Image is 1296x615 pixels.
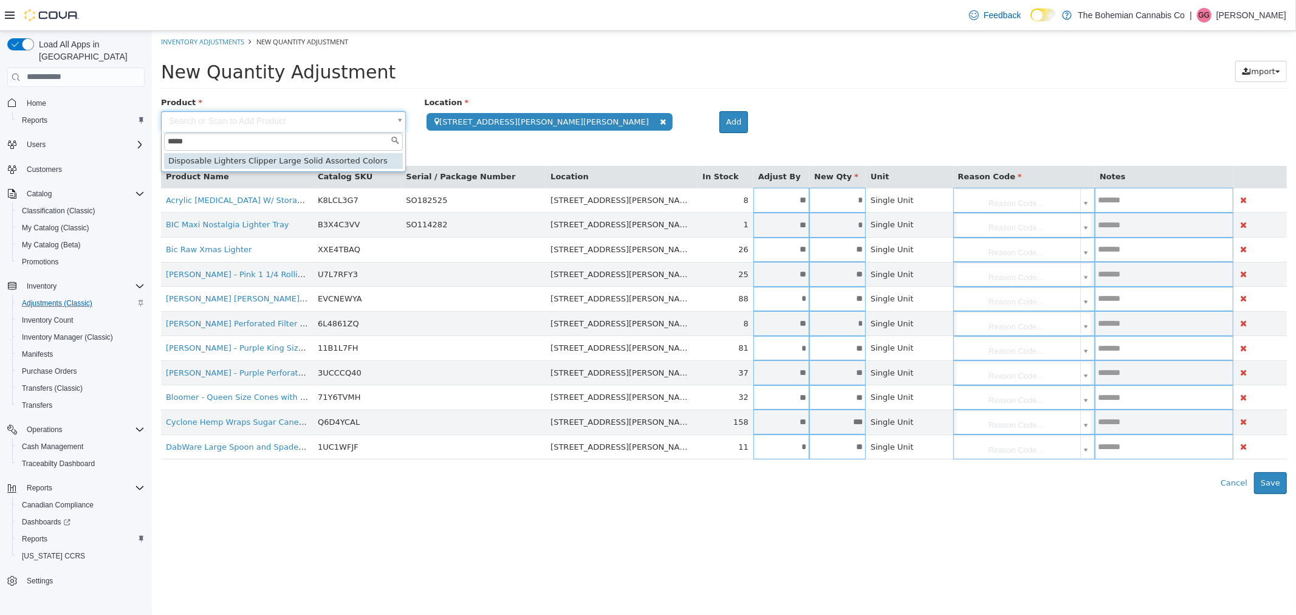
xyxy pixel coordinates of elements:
span: Customers [27,165,62,174]
span: Traceabilty Dashboard [22,459,95,469]
button: My Catalog (Classic) [12,219,149,236]
span: Reports [27,483,52,493]
a: Adjustments (Classic) [17,296,97,311]
a: Customers [22,162,67,177]
button: Adjustments (Classic) [12,295,149,312]
div: Givar Gilani [1197,8,1212,22]
button: Operations [22,422,67,437]
span: [US_STATE] CCRS [22,551,85,561]
a: Feedback [964,3,1026,27]
span: Adjustments (Classic) [22,298,92,308]
a: Classification (Classic) [17,204,100,218]
button: Users [2,136,149,153]
a: Traceabilty Dashboard [17,456,100,471]
button: Users [22,137,50,152]
a: Promotions [17,255,64,269]
a: My Catalog (Beta) [17,238,86,252]
a: Reports [17,113,52,128]
button: [US_STATE] CCRS [12,548,149,565]
span: Canadian Compliance [22,500,94,510]
span: Inventory Manager (Classic) [22,332,113,342]
span: Inventory Count [17,313,145,328]
button: Reports [12,112,149,129]
span: Traceabilty Dashboard [17,456,145,471]
span: Operations [22,422,145,437]
span: GG [1199,8,1210,22]
button: Reports [2,479,149,496]
span: Inventory Manager (Classic) [17,330,145,345]
button: Home [2,94,149,112]
span: Washington CCRS [17,549,145,563]
button: Reports [12,531,149,548]
span: My Catalog (Beta) [17,238,145,252]
span: Feedback [984,9,1021,21]
span: Cash Management [17,439,145,454]
a: Dashboards [17,515,75,529]
span: Dashboards [17,515,145,529]
a: My Catalog (Classic) [17,221,94,235]
span: Manifests [17,347,145,362]
button: Inventory [2,278,149,295]
span: Transfers (Classic) [22,383,83,393]
button: Purchase Orders [12,363,149,380]
span: Settings [27,576,53,586]
span: Reports [22,534,47,544]
span: Reports [22,481,145,495]
span: My Catalog (Classic) [22,223,89,233]
span: Cash Management [22,442,83,452]
span: Transfers [22,400,52,410]
span: Reports [22,115,47,125]
span: Catalog [27,189,52,199]
span: Users [27,140,46,149]
a: Settings [22,574,58,588]
span: Manifests [22,349,53,359]
span: Adjustments (Classic) [17,296,145,311]
span: Promotions [22,257,59,267]
span: Transfers [17,398,145,413]
button: Inventory Count [12,312,149,329]
a: Transfers (Classic) [17,381,87,396]
p: [PERSON_NAME] [1216,8,1286,22]
span: Purchase Orders [22,366,77,376]
span: Dashboards [22,517,70,527]
button: Transfers [12,397,149,414]
span: Users [22,137,145,152]
a: Canadian Compliance [17,498,98,512]
span: Reports [17,113,145,128]
input: Dark Mode [1030,9,1056,21]
a: Manifests [17,347,58,362]
button: Inventory [22,279,61,294]
button: Traceabilty Dashboard [12,455,149,472]
span: Inventory [22,279,145,294]
span: Reports [17,532,145,546]
img: Cova [24,9,79,21]
a: Inventory Count [17,313,78,328]
button: Reports [22,481,57,495]
span: Classification (Classic) [17,204,145,218]
span: Customers [22,162,145,177]
span: Home [27,98,46,108]
button: Operations [2,421,149,438]
span: Catalog [22,187,145,201]
span: Home [22,95,145,111]
span: Settings [22,573,145,588]
span: Inventory [27,281,57,291]
span: My Catalog (Classic) [17,221,145,235]
button: Promotions [12,253,149,270]
span: Inventory Count [22,315,74,325]
button: Manifests [12,346,149,363]
button: Catalog [22,187,57,201]
a: Dashboards [12,514,149,531]
a: Inventory Manager (Classic) [17,330,118,345]
span: Canadian Compliance [17,498,145,512]
button: Inventory Manager (Classic) [12,329,149,346]
button: Catalog [2,185,149,202]
a: [US_STATE] CCRS [17,549,90,563]
a: Transfers [17,398,57,413]
button: My Catalog (Beta) [12,236,149,253]
a: Purchase Orders [17,364,82,379]
button: Customers [2,160,149,178]
a: Home [22,96,51,111]
span: Classification (Classic) [22,206,95,216]
button: Transfers (Classic) [12,380,149,397]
